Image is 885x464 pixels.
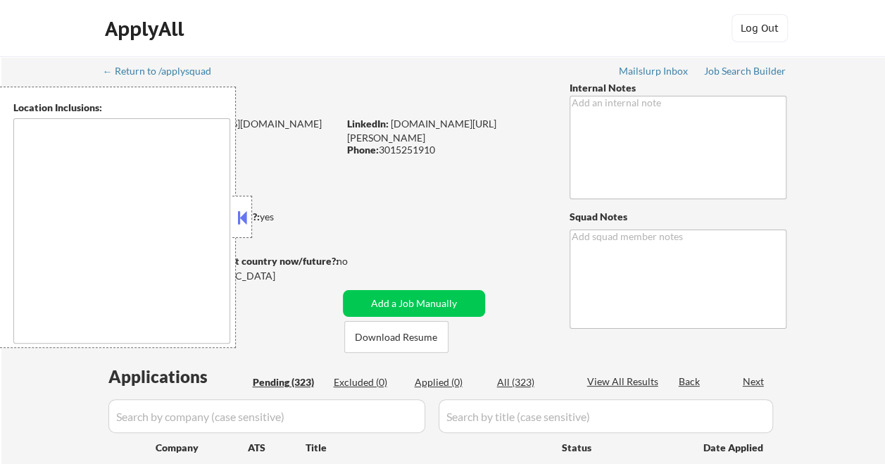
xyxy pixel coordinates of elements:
[343,290,485,317] button: Add a Job Manually
[619,65,689,80] a: Mailslurp Inbox
[732,14,788,42] button: Log Out
[347,144,379,156] strong: Phone:
[108,368,248,385] div: Applications
[562,434,683,460] div: Status
[703,441,765,455] div: Date Applied
[619,66,689,76] div: Mailslurp Inbox
[13,101,230,115] div: Location Inclusions:
[103,66,225,76] div: ← Return to /applysquad
[704,66,786,76] div: Job Search Builder
[347,118,496,144] a: [DOMAIN_NAME][URL][PERSON_NAME]
[108,399,425,433] input: Search by company (case sensitive)
[679,375,701,389] div: Back
[103,65,225,80] a: ← Return to /applysquad
[347,118,389,130] strong: LinkedIn:
[156,441,248,455] div: Company
[306,441,548,455] div: Title
[337,254,377,268] div: no
[497,375,567,389] div: All (323)
[743,375,765,389] div: Next
[344,321,448,353] button: Download Resume
[439,399,773,433] input: Search by title (case sensitive)
[587,375,663,389] div: View All Results
[347,143,546,157] div: 3015251910
[415,375,485,389] div: Applied (0)
[570,81,786,95] div: Internal Notes
[105,17,188,41] div: ApplyAll
[334,375,404,389] div: Excluded (0)
[253,375,323,389] div: Pending (323)
[248,441,306,455] div: ATS
[570,210,786,224] div: Squad Notes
